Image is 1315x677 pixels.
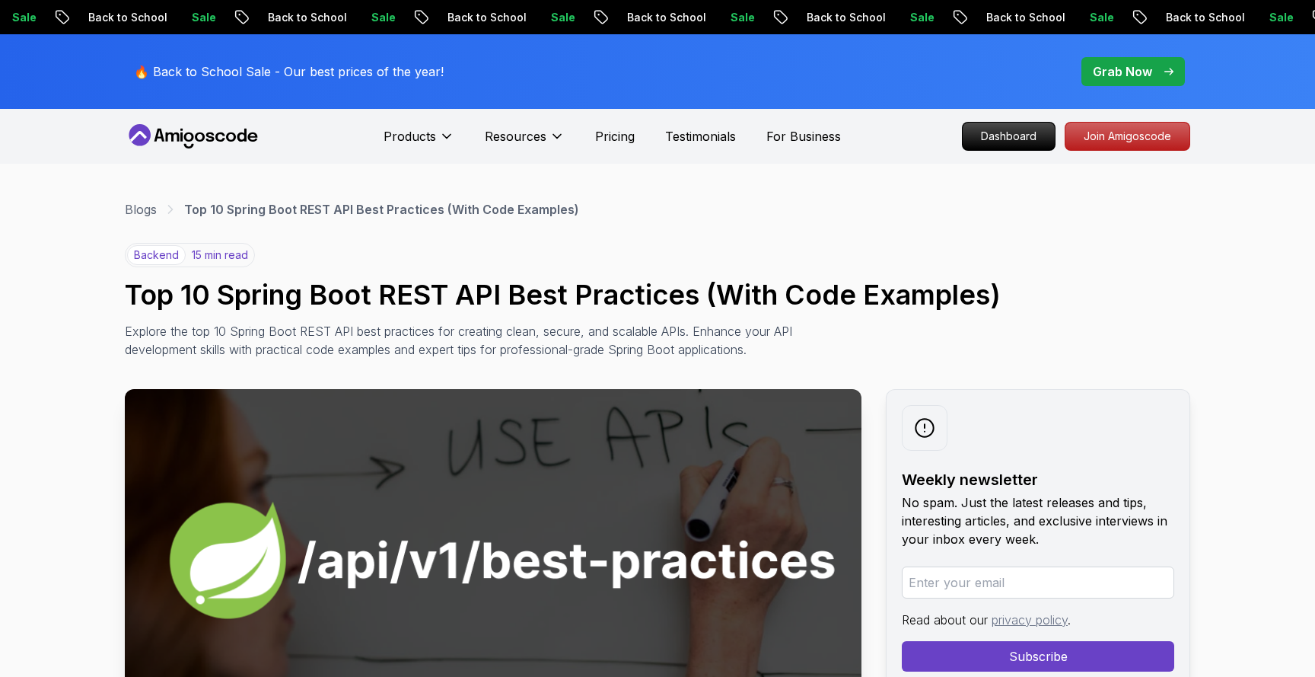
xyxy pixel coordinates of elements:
[410,10,514,25] p: Back to School
[1052,10,1101,25] p: Sale
[51,10,154,25] p: Back to School
[902,469,1174,490] h2: Weekly newsletter
[127,245,186,265] p: backend
[902,611,1174,629] p: Read about our .
[134,62,444,81] p: 🔥 Back to School Sale - Our best prices of the year!
[384,127,454,158] button: Products
[485,127,546,145] p: Resources
[125,279,1190,310] h1: Top 10 Spring Boot REST API Best Practices (With Code Examples)
[902,641,1174,672] button: Subscribe
[769,10,873,25] p: Back to School
[154,10,203,25] p: Sale
[1065,123,1189,150] p: Join Amigoscode
[125,322,807,359] p: Explore the top 10 Spring Boot REST API best practices for creating clean, secure, and scalable A...
[693,10,742,25] p: Sale
[1232,10,1281,25] p: Sale
[595,127,635,145] a: Pricing
[1129,10,1232,25] p: Back to School
[962,122,1056,151] a: Dashboard
[334,10,383,25] p: Sale
[184,200,579,219] p: Top 10 Spring Boot REST API Best Practices (With Code Examples)
[665,127,736,145] a: Testimonials
[485,127,565,158] button: Resources
[992,612,1068,628] a: privacy policy
[873,10,922,25] p: Sale
[231,10,334,25] p: Back to School
[963,123,1055,150] p: Dashboard
[902,567,1174,599] input: Enter your email
[514,10,562,25] p: Sale
[125,200,157,219] a: Blogs
[384,127,436,145] p: Products
[1065,122,1190,151] a: Join Amigoscode
[949,10,1052,25] p: Back to School
[1093,62,1152,81] p: Grab Now
[590,10,693,25] p: Back to School
[766,127,841,145] a: For Business
[192,247,248,263] p: 15 min read
[902,493,1174,548] p: No spam. Just the latest releases and tips, interesting articles, and exclusive interviews in you...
